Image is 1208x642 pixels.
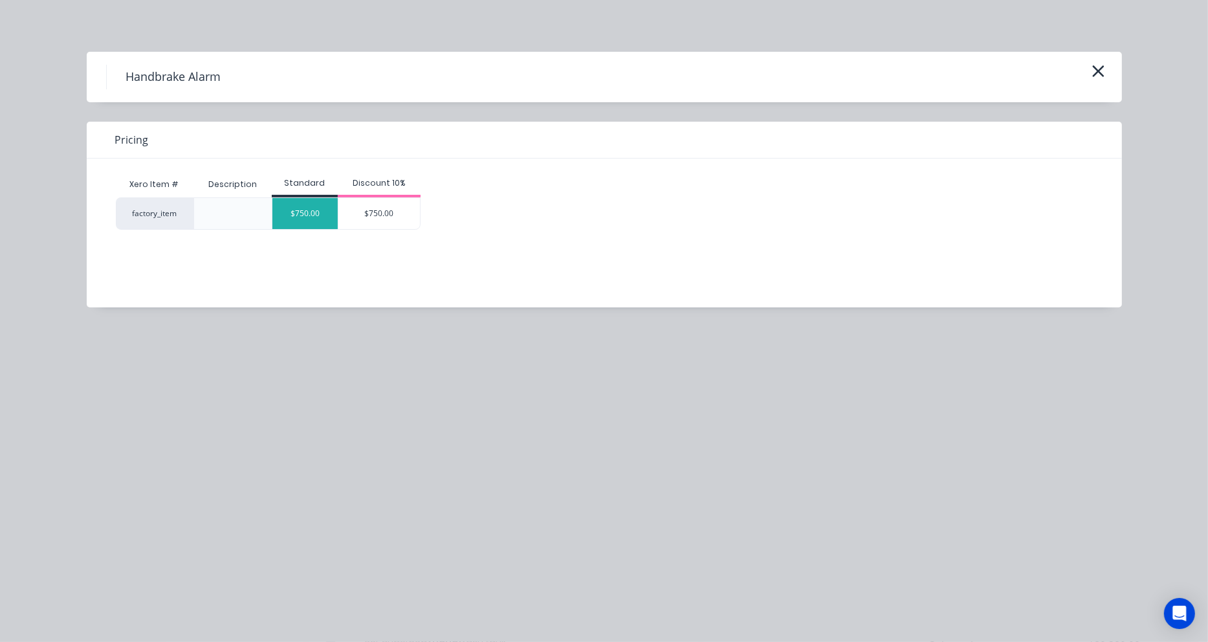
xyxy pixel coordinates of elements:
[338,198,420,229] div: $750.00
[338,177,421,189] div: Discount 10%
[272,198,338,229] div: $750.00
[198,168,267,201] div: Description
[1164,598,1195,629] div: Open Intercom Messenger
[106,65,241,89] h4: Handbrake Alarm
[115,132,149,148] span: Pricing
[272,177,338,189] div: Standard
[116,197,193,230] div: factory_item
[116,172,193,197] div: Xero Item #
